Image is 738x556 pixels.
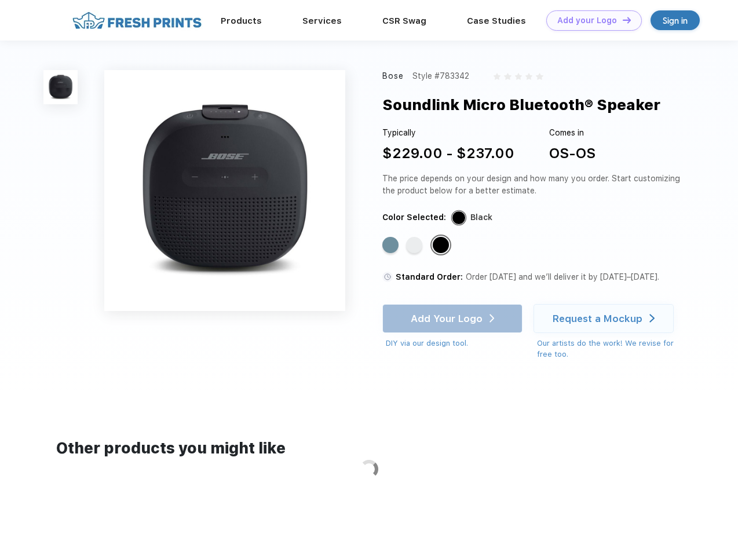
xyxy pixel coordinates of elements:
[382,70,404,82] div: Bose
[302,16,342,26] a: Services
[494,73,500,80] img: gray_star.svg
[515,73,522,80] img: gray_star.svg
[406,237,422,253] div: White Smoke
[549,143,595,164] div: OS-OS
[553,313,642,324] div: Request a Mockup
[56,437,681,460] div: Other products you might like
[536,73,543,80] img: gray_star.svg
[382,272,393,282] img: standard order
[623,17,631,23] img: DT
[382,173,685,197] div: The price depends on your design and how many you order. Start customizing the product below for ...
[433,237,449,253] div: Black
[382,211,446,224] div: Color Selected:
[504,73,511,80] img: gray_star.svg
[651,10,700,30] a: Sign in
[104,70,345,311] img: func=resize&h=640
[412,70,469,82] div: Style #783342
[382,143,514,164] div: $229.00 - $237.00
[525,73,532,80] img: gray_star.svg
[537,338,685,360] div: Our artists do the work! We revise for free too.
[663,14,688,27] div: Sign in
[221,16,262,26] a: Products
[382,16,426,26] a: CSR Swag
[382,237,399,253] div: Stone Blue
[396,272,463,281] span: Standard Order:
[386,338,523,349] div: DIY via our design tool.
[466,272,659,281] span: Order [DATE] and we’ll deliver it by [DATE]–[DATE].
[382,127,514,139] div: Typically
[470,211,492,224] div: Black
[549,127,595,139] div: Comes in
[649,314,655,323] img: white arrow
[557,16,617,25] div: Add your Logo
[43,70,78,104] img: func=resize&h=100
[382,94,660,116] div: Soundlink Micro Bluetooth® Speaker
[69,10,205,31] img: fo%20logo%202.webp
